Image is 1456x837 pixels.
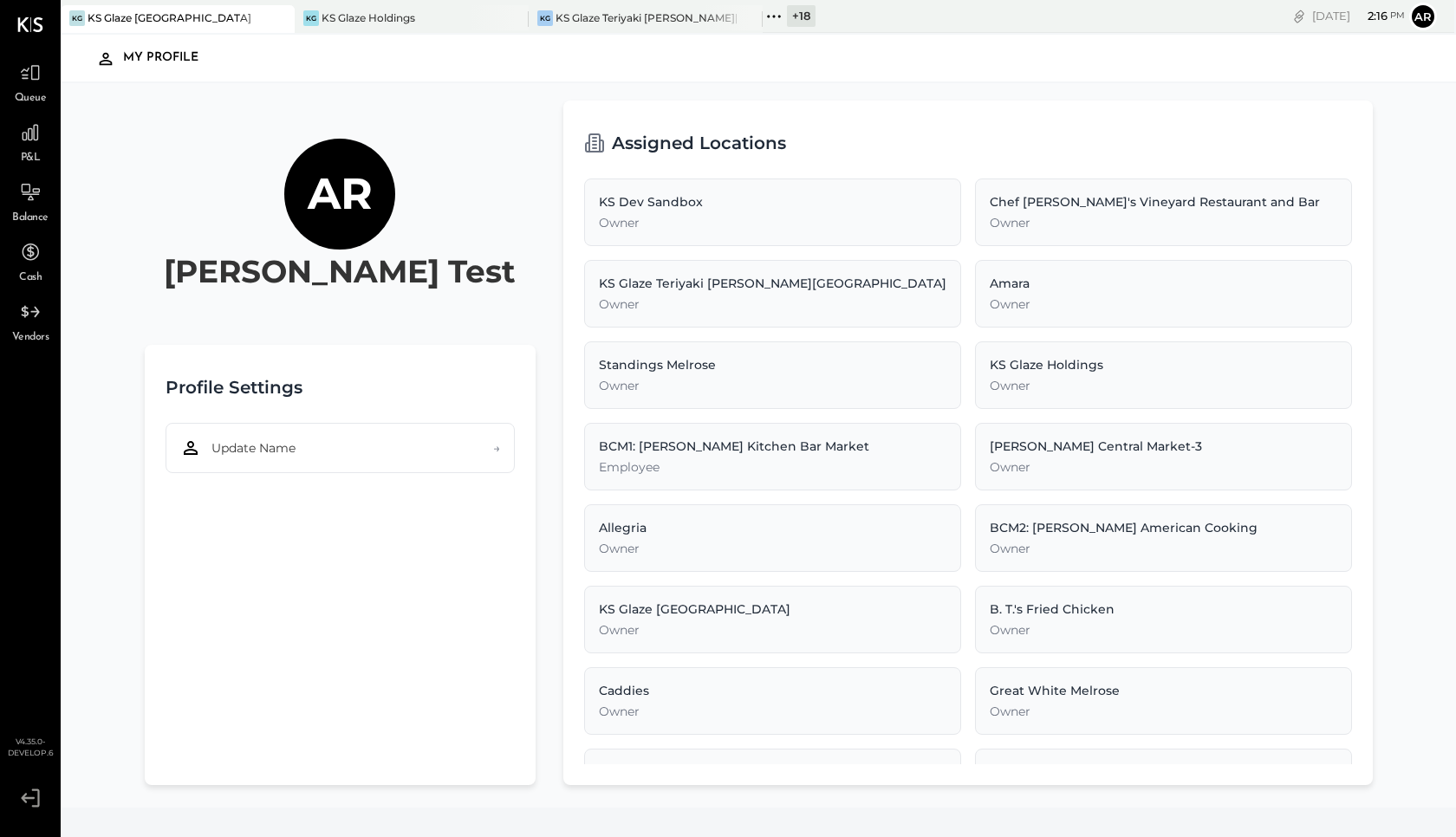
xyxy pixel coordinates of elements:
div: Owner [599,214,946,231]
div: Sogno Italian [599,763,946,781]
div: KS Glaze Teriyaki [PERSON_NAME][GEOGRAPHIC_DATA] [599,275,946,292]
div: KS Glaze Holdings [990,356,1337,373]
div: Owner [990,458,1337,476]
span: Update Name [211,439,296,457]
h2: Profile Settings [166,366,302,409]
div: [DATE] [1312,8,1405,24]
div: Owner [990,540,1337,557]
div: Great White Melrose [990,682,1337,699]
div: Allegria [599,519,946,536]
span: → [493,439,500,457]
div: B. T.'s Fried Chicken [990,600,1337,618]
span: Vendors [12,330,49,346]
div: KS Glaze [GEOGRAPHIC_DATA] [88,10,251,25]
span: P&L [21,151,41,166]
a: Cash [1,236,60,286]
div: KG [537,10,553,26]
div: Employee [599,458,946,476]
div: KG [69,10,85,26]
div: Owner [599,703,946,720]
button: Ar [1409,3,1437,30]
div: Owner [599,295,946,313]
button: Update Name→ [166,423,515,473]
div: Amara [990,275,1337,292]
span: Cash [19,270,42,286]
div: Owner [990,377,1337,394]
div: Owner [990,214,1337,231]
div: KS Glaze Holdings [322,10,415,25]
div: KS Glaze [PERSON_NAME][GEOGRAPHIC_DATA] [990,763,1337,781]
div: copy link [1290,7,1308,25]
div: KS Glaze [GEOGRAPHIC_DATA] [599,600,946,618]
span: Balance [12,211,49,226]
div: Owner [990,295,1337,313]
h2: [PERSON_NAME] Test [164,250,516,293]
div: Owner [990,621,1337,639]
h2: Assigned Locations [612,121,786,165]
div: + 18 [787,5,816,27]
span: Queue [15,91,47,107]
div: Owner [599,621,946,639]
div: KG [303,10,319,26]
a: Balance [1,176,60,226]
div: Owner [599,540,946,557]
div: BCM1: [PERSON_NAME] Kitchen Bar Market [599,438,946,455]
div: Chef [PERSON_NAME]'s Vineyard Restaurant and Bar [990,193,1337,211]
div: KS Dev Sandbox [599,193,946,211]
div: Standings Melrose [599,356,946,373]
div: KS Glaze Teriyaki [PERSON_NAME][GEOGRAPHIC_DATA] [556,10,737,25]
div: Caddies [599,682,946,699]
div: [PERSON_NAME] Central Market-3 [990,438,1337,455]
div: My Profile [123,44,216,72]
a: Vendors [1,295,60,346]
a: P&L [1,116,60,166]
div: Owner [599,377,946,394]
a: Queue [1,56,60,107]
div: Owner [990,703,1337,720]
h1: Ar [308,167,373,221]
div: BCM2: [PERSON_NAME] American Cooking [990,519,1337,536]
